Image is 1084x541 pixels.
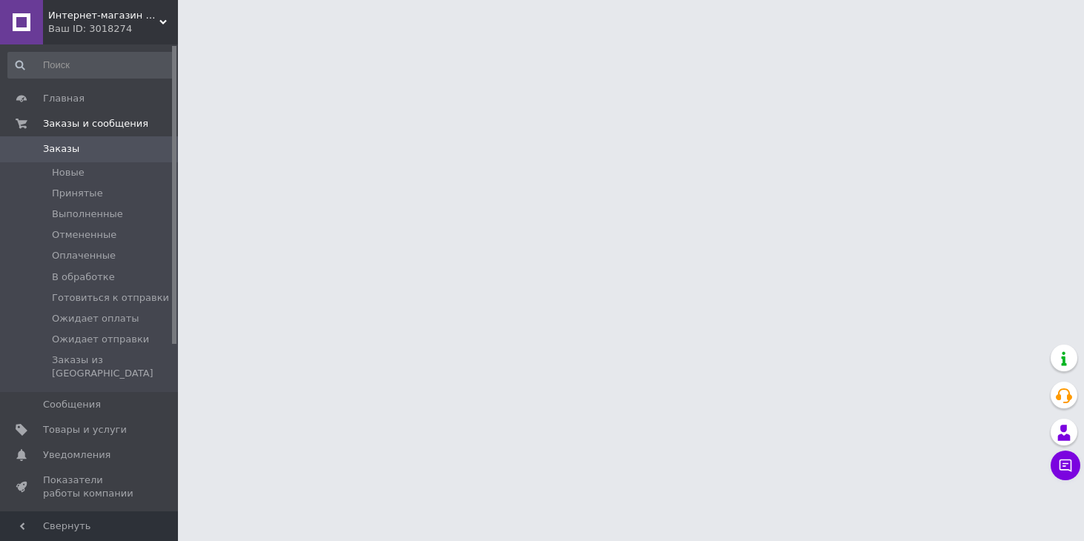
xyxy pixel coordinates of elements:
[1051,451,1080,480] button: Чат с покупателем
[43,474,137,500] span: Показатели работы компании
[48,22,178,36] div: Ваш ID: 3018274
[43,423,127,437] span: Товары и услуги
[52,228,116,242] span: Отмененные
[52,333,149,346] span: Ожидает отправки
[52,354,173,380] span: Заказы из [GEOGRAPHIC_DATA]
[43,92,85,105] span: Главная
[52,312,139,325] span: Ожидает оплаты
[52,166,85,179] span: Новые
[7,52,175,79] input: Поиск
[48,9,159,22] span: Интернет-магазин "Топ маркет"
[52,270,115,284] span: В обработке
[43,398,101,411] span: Сообщения
[52,187,103,200] span: Принятые
[52,291,169,305] span: Готовиться к отправки
[43,448,110,462] span: Уведомления
[43,117,148,130] span: Заказы и сообщения
[52,208,123,221] span: Выполненные
[52,249,116,262] span: Оплаченные
[43,142,79,156] span: Заказы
